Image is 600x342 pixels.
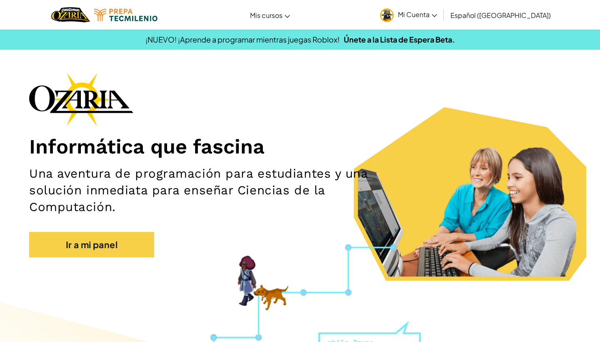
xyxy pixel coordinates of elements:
span: ¡NUEVO! ¡Aprende a programar mientras juegas Roblox! [145,35,340,44]
a: Mis cursos [246,4,294,26]
img: avatar [380,8,394,22]
span: Español ([GEOGRAPHIC_DATA]) [450,11,551,20]
a: Ir a mi panel [29,232,154,258]
img: Home [51,6,90,23]
h1: Informática que fascina [29,134,571,159]
a: Únete a la Lista de Espera Beta. [344,35,455,44]
a: Ozaria by CodeCombat logo [51,6,90,23]
span: Mis cursos [250,11,282,20]
img: Ozaria branding logo [29,73,133,126]
a: Español ([GEOGRAPHIC_DATA]) [446,4,555,26]
h2: Una aventura de programación para estudiantes y una solución inmediata para enseñar Ciencias de l... [29,165,392,215]
span: Mi Cuenta [398,10,437,19]
img: Tecmilenio logo [94,9,157,21]
a: Mi Cuenta [376,2,441,28]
